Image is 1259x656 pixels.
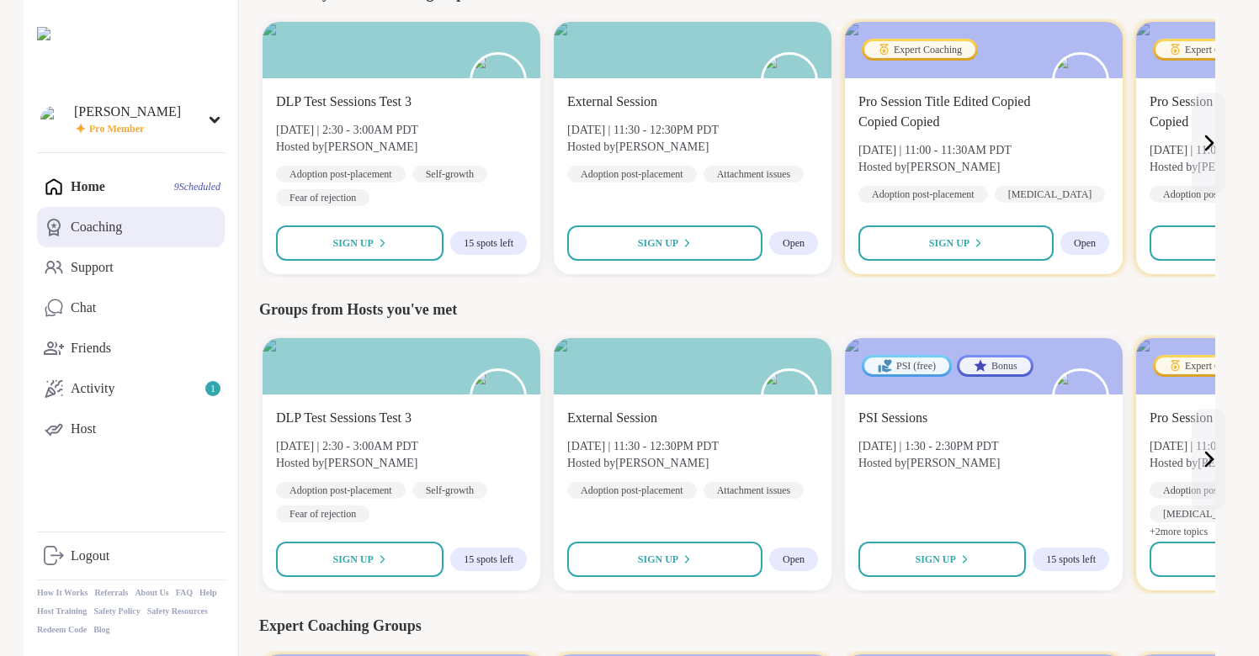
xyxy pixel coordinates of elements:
[40,106,67,133] img: david
[37,587,88,599] a: How It Works
[1054,371,1107,423] img: billy
[763,55,815,107] img: billy
[71,339,111,357] div: Friends
[332,235,373,251] span: Sign Up
[615,457,709,469] b: [PERSON_NAME]
[906,457,1000,469] b: [PERSON_NAME]
[858,455,1000,472] span: Hosted by
[906,161,1000,173] b: [PERSON_NAME]
[567,482,697,499] div: Adoption post-placement
[915,552,955,567] span: Sign Up
[37,368,225,409] a: Activity1
[276,189,369,206] div: Fear of rejection
[858,408,927,428] span: PSI Sessions
[567,455,719,472] span: Hosted by
[71,299,96,317] div: Chat
[71,218,122,236] div: Coaching
[567,438,719,455] span: [DATE] | 11:30 - 12:30PM PDT
[412,166,487,183] div: Self-growth
[74,103,181,121] div: [PERSON_NAME]
[412,482,487,499] div: Self-growth
[259,298,1215,321] div: Groups from Hosts you've met
[929,235,969,251] span: Sign Up
[995,186,1106,203] div: [MEDICAL_DATA]
[71,420,96,438] div: Host
[93,624,109,636] a: Blog
[37,247,225,288] a: Support
[858,159,1012,176] span: Hosted by
[858,225,1054,261] button: Sign Up
[704,482,805,499] div: Attachment issues
[37,536,225,576] a: Logout
[959,357,1031,374] div: Bonus
[276,122,418,139] span: [DATE] | 2:30 - 3:00AM PDT
[94,587,128,599] a: Referrals
[1046,553,1096,566] span: 15 spots left
[276,482,406,499] div: Adoption post-placement
[567,166,697,183] div: Adoption post-placement
[259,614,1215,637] div: Expert Coaching Groups
[567,225,762,261] button: Sign Up
[324,457,417,469] b: [PERSON_NAME]
[464,553,513,566] span: 15 spots left
[210,382,215,396] span: 1
[176,587,193,599] a: FAQ
[71,379,114,398] div: Activity
[71,547,109,565] div: Logout
[615,140,709,153] b: [PERSON_NAME]
[37,624,87,636] a: Redeem Code
[567,408,657,428] span: External Session
[464,236,513,250] span: 15 spots left
[276,225,444,261] button: Sign Up
[276,542,444,577] button: Sign Up
[567,92,657,112] span: External Session
[858,438,1000,455] span: [DATE] | 1:30 - 2:30PM PDT
[89,122,144,136] span: Pro Member
[858,142,1012,159] span: [DATE] | 11:00 - 11:30AM PDT
[276,139,418,156] span: Hosted by
[472,55,524,107] img: billy
[858,92,1033,132] span: Pro Session Title Edited Copied Copied Copied
[567,139,719,156] span: Hosted by
[763,371,815,423] img: billy
[783,236,805,250] span: Open
[71,258,114,277] div: Support
[147,606,208,617] a: Safety Resources
[276,505,369,522] div: Fear of rejection
[638,552,678,567] span: Sign Up
[37,409,225,449] a: Host
[567,542,762,577] button: Sign Up
[93,606,140,617] a: Safety Policy
[324,140,417,153] b: [PERSON_NAME]
[276,438,418,455] span: [DATE] | 2:30 - 3:00AM PDT
[199,587,217,599] a: Help
[858,542,1026,577] button: Sign Up
[135,587,168,599] a: About Us
[472,371,524,423] img: billy
[37,207,225,247] a: Coaching
[864,357,949,374] div: PSI (free)
[37,606,87,617] a: Host Training
[276,408,412,428] span: DLP Test Sessions Test 3
[783,553,805,566] span: Open
[37,288,225,328] a: Chat
[704,166,805,183] div: Attachment issues
[332,552,373,567] span: Sign Up
[276,166,406,183] div: Adoption post-placement
[638,235,678,251] span: Sign Up
[864,41,975,58] div: Expert Coaching
[276,455,418,472] span: Hosted by
[1074,236,1096,250] span: Open
[858,186,988,203] div: Adoption post-placement
[567,122,719,139] span: [DATE] | 11:30 - 12:30PM PDT
[1054,55,1107,107] img: billy
[276,92,412,112] span: DLP Test Sessions Test 3
[37,328,225,368] a: Friends
[37,27,225,86] img: ShareWell Nav Logo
